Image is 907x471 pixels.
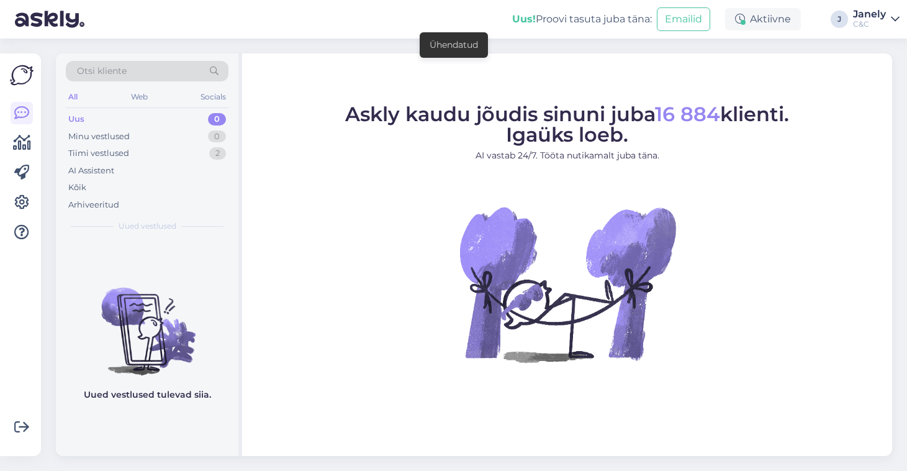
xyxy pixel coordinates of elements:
div: Minu vestlused [68,130,130,143]
div: C&C [853,19,886,29]
div: Socials [198,89,228,105]
div: Tiimi vestlused [68,147,129,160]
span: Otsi kliente [77,65,127,78]
span: Uued vestlused [119,221,176,232]
div: Arhiveeritud [68,199,119,211]
img: No Chat active [456,172,679,396]
div: Janely [853,9,886,19]
div: Ühendatud [430,39,478,52]
div: Web [129,89,150,105]
img: Askly Logo [10,63,34,87]
div: J [831,11,848,28]
div: Kõik [68,181,86,194]
div: 2 [209,147,226,160]
a: JanelyC&C [853,9,900,29]
div: Uus [68,113,84,126]
div: Proovi tasuta juba täna: [512,12,652,27]
div: AI Assistent [68,165,114,177]
span: Askly kaudu jõudis sinuni juba klienti. Igaüks loeb. [345,102,789,147]
span: 16 884 [655,102,720,126]
div: Aktiivne [725,8,801,30]
div: 0 [208,113,226,126]
p: AI vastab 24/7. Tööta nutikamalt juba täna. [345,149,789,162]
div: All [66,89,80,105]
img: No chats [56,265,238,377]
b: Uus! [512,13,536,25]
div: 0 [208,130,226,143]
button: Emailid [657,7,710,31]
p: Uued vestlused tulevad siia. [84,388,211,401]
